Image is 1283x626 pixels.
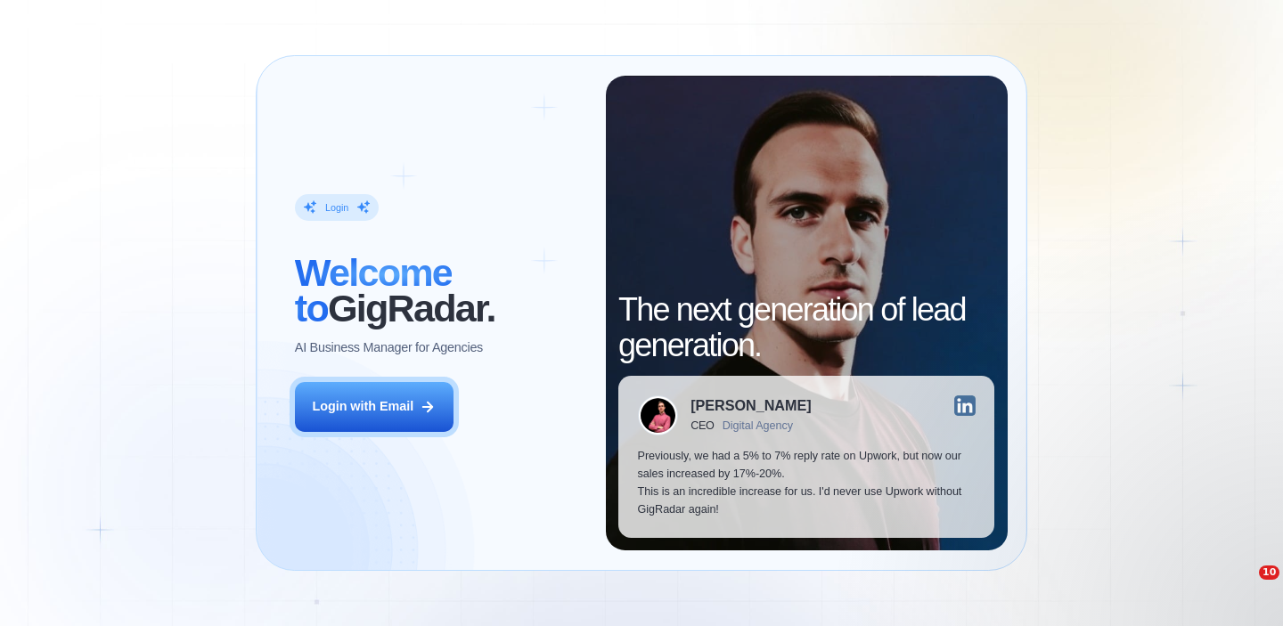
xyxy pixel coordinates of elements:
div: Login [325,201,348,214]
h2: ‍ GigRadar. [295,256,586,326]
p: Previously, we had a 5% to 7% reply rate on Upwork, but now our sales increased by 17%-20%. This ... [638,448,976,518]
span: 10 [1259,565,1279,580]
div: [PERSON_NAME] [691,398,811,412]
p: AI Business Manager for Agencies [295,339,483,357]
div: Login with Email [312,398,413,416]
iframe: Intercom live chat [1222,565,1265,608]
span: Welcome to [295,251,452,329]
button: Login with Email [295,382,454,432]
div: Digital Agency [723,419,793,432]
div: CEO [691,419,715,432]
h2: The next generation of lead generation. [618,292,994,362]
